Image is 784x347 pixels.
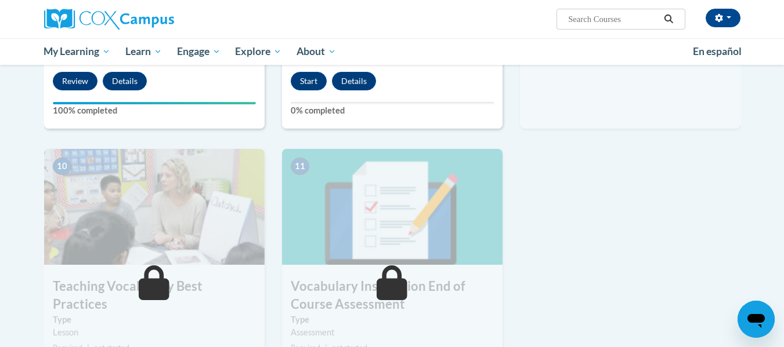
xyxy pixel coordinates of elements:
label: 0% completed [291,104,494,117]
span: About [297,45,336,59]
iframe: Button to launch messaging window [738,301,775,338]
button: Account Settings [706,9,740,27]
button: Details [332,72,376,90]
button: Details [103,72,147,90]
div: Lesson [53,326,256,339]
span: My Learning [44,45,110,59]
a: About [289,38,344,65]
h3: Teaching Vocabulary Best Practices [44,277,265,313]
input: Search Courses [567,12,660,26]
span: Engage [177,45,221,59]
span: Learn [125,45,162,59]
button: Start [291,72,327,90]
button: Review [53,72,97,90]
h3: Vocabulary Instruction End of Course Assessment [282,277,503,313]
div: Assessment [291,326,494,339]
img: Cox Campus [44,9,174,30]
span: Explore [235,45,281,59]
label: Type [53,313,256,326]
a: En español [685,39,749,64]
button: Search [660,12,677,26]
img: Course Image [282,149,503,265]
img: Course Image [44,149,265,265]
a: Learn [118,38,169,65]
div: Main menu [27,38,758,65]
a: Explore [227,38,289,65]
span: En español [693,45,742,57]
span: 11 [291,158,309,175]
label: 100% completed [53,104,256,117]
a: Cox Campus [44,9,265,30]
a: My Learning [37,38,118,65]
div: Your progress [53,102,256,104]
span: 10 [53,158,71,175]
a: Engage [169,38,228,65]
label: Type [291,313,494,326]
